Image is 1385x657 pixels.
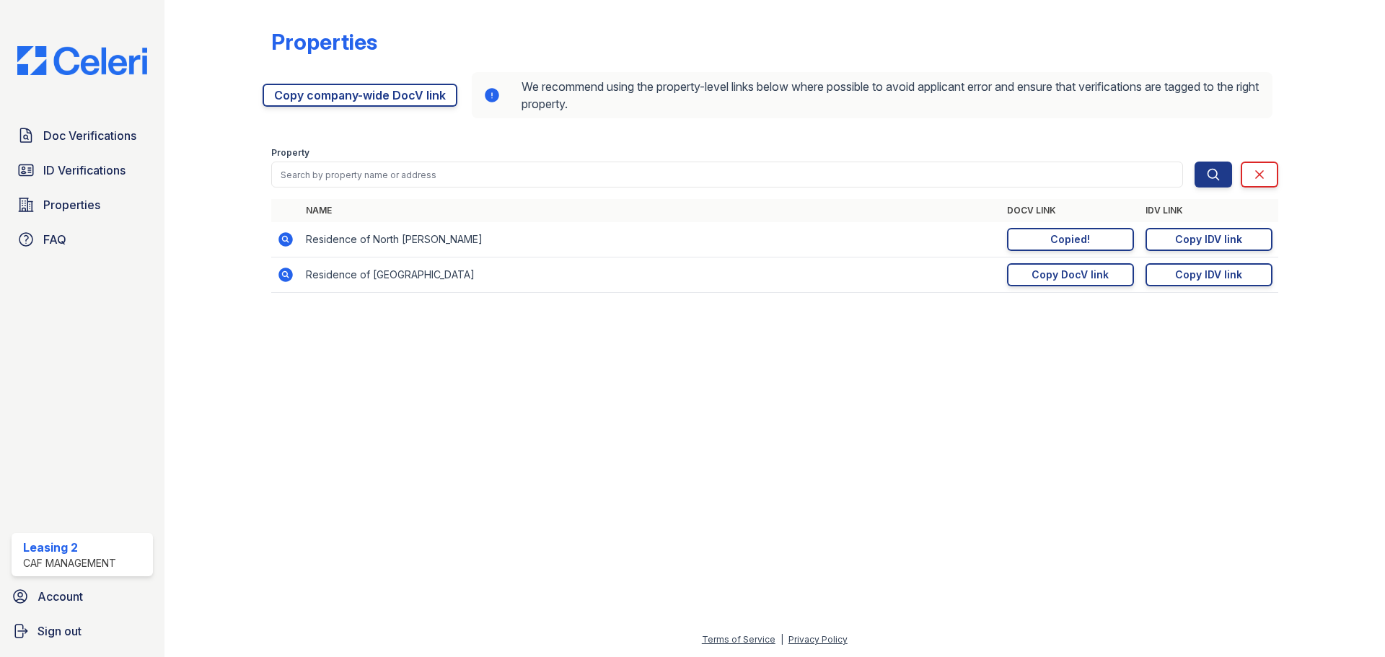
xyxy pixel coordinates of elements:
a: Copied! [1007,228,1134,251]
a: Doc Verifications [12,121,153,150]
a: Account [6,582,159,611]
label: Property [271,147,309,159]
a: Copy IDV link [1146,228,1272,251]
div: CAF Management [23,556,116,570]
div: Copy DocV link [1032,268,1109,282]
span: Sign out [38,622,82,640]
span: ID Verifications [43,162,126,179]
td: Residence of [GEOGRAPHIC_DATA] [300,257,1001,293]
img: CE_Logo_Blue-a8612792a0a2168367f1c8372b55b34899dd931a85d93a1a3d3e32e68fde9ad4.png [6,46,159,75]
td: Residence of North [PERSON_NAME] [300,222,1001,257]
a: Terms of Service [702,634,775,645]
a: Privacy Policy [788,634,848,645]
th: IDV Link [1140,199,1278,222]
div: Copy IDV link [1175,232,1242,247]
a: Properties [12,190,153,219]
a: FAQ [12,225,153,254]
div: Properties [271,29,377,55]
div: | [781,634,783,645]
span: FAQ [43,231,66,248]
a: Sign out [6,617,159,645]
a: Copy IDV link [1146,263,1272,286]
span: Doc Verifications [43,127,136,144]
span: Account [38,588,83,605]
a: Copy company-wide DocV link [263,84,457,107]
a: ID Verifications [12,156,153,185]
div: We recommend using the property-level links below where possible to avoid applicant error and ens... [472,72,1272,118]
span: Properties [43,196,100,213]
a: Copy DocV link [1007,263,1134,286]
input: Search by property name or address [271,162,1183,188]
div: Leasing 2 [23,539,116,556]
div: Copy IDV link [1175,268,1242,282]
th: Name [300,199,1001,222]
th: DocV Link [1001,199,1140,222]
